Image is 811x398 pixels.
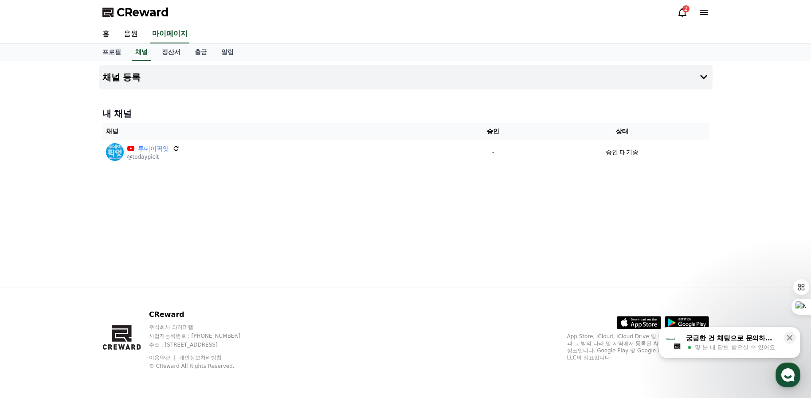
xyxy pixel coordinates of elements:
p: © CReward All Rights Reserved. [149,363,257,370]
a: 음원 [117,25,145,43]
span: 설정 [137,294,148,301]
img: 투데이픽잇 [106,143,124,161]
a: 알림 [214,44,241,61]
button: 채널 등록 [99,65,713,90]
h4: 내 채널 [102,107,709,120]
a: 2 [677,7,688,18]
p: - [454,148,532,157]
a: 정산서 [155,44,188,61]
th: 승인 [451,123,535,140]
span: CReward [117,5,169,20]
a: 설정 [114,281,170,303]
a: 홈 [3,281,59,303]
p: @todaypicit [127,153,180,160]
div: 2 [682,5,690,12]
p: 주식회사 와이피랩 [149,324,257,331]
a: 대화 [59,281,114,303]
a: 홈 [95,25,117,43]
a: 이용약관 [149,355,177,361]
th: 채널 [102,123,451,140]
a: 출금 [188,44,214,61]
a: 마이페이지 [150,25,189,43]
a: 개인정보처리방침 [179,355,222,361]
th: 상태 [535,123,709,140]
p: CReward [149,309,257,320]
p: 승인 대기중 [606,148,639,157]
a: 프로필 [95,44,128,61]
p: 주소 : [STREET_ADDRESS] [149,341,257,348]
a: CReward [102,5,169,20]
p: App Store, iCloud, iCloud Drive 및 iTunes Store는 미국과 그 밖의 나라 및 지역에서 등록된 Apple Inc.의 서비스 상표입니다. Goo... [567,333,709,361]
a: 투데이픽잇 [138,144,169,153]
span: 대화 [81,295,92,302]
p: 사업자등록번호 : [PHONE_NUMBER] [149,332,257,339]
h4: 채널 등록 [102,72,141,82]
span: 홈 [28,294,33,301]
a: 채널 [132,44,151,61]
